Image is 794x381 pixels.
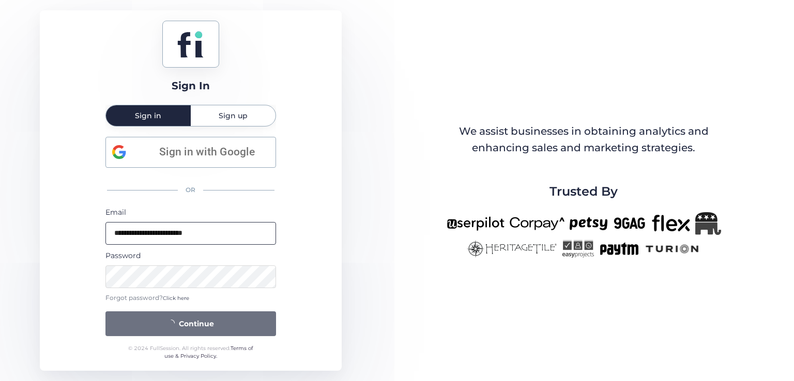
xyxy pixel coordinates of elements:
div: Password [105,250,276,261]
img: Republicanlogo-bw.png [695,212,721,235]
div: OR [105,179,276,201]
img: turion-new.png [644,240,700,258]
div: Forgot password? [105,293,276,303]
img: easyprojects-new.png [562,240,594,258]
img: corpay-new.png [510,212,564,235]
span: Sign in with Google [145,144,269,161]
div: Email [105,207,276,218]
img: paytm-new.png [599,240,639,258]
div: We assist businesses in obtaining analytics and enhancing sales and marketing strategies. [447,123,720,156]
span: Click here [163,295,189,301]
img: userpilot-new.png [447,212,505,235]
div: © 2024 FullSession. All rights reserved. [124,344,257,360]
span: Sign in [135,112,161,119]
button: Continue [105,311,276,336]
span: Continue [179,318,214,329]
span: Trusted By [549,182,618,201]
div: Sign In [172,78,210,94]
img: flex-new.png [652,212,690,235]
img: 9gag-new.png [613,212,647,235]
img: petsy-new.png [570,212,607,235]
span: Sign up [219,112,248,119]
img: heritagetile-new.png [467,240,557,258]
